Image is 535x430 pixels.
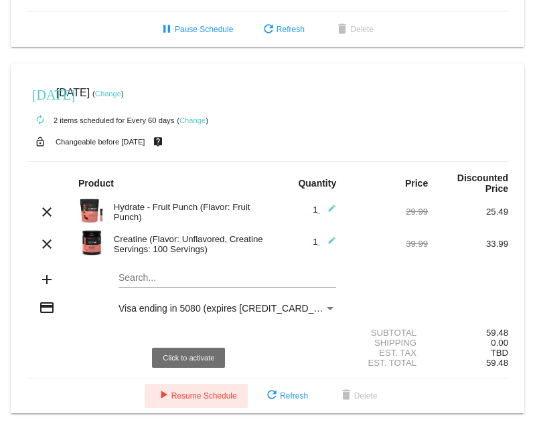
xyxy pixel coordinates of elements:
span: 59.48 [486,358,508,368]
div: Shipping [348,338,428,348]
mat-icon: delete [334,22,350,38]
mat-icon: pause [159,22,175,38]
span: Refresh [264,391,308,401]
span: 1 [313,205,336,215]
div: 59.48 [428,328,508,338]
small: ( ) [177,116,208,124]
strong: Discounted Price [457,173,508,194]
mat-icon: refresh [260,22,277,38]
div: 29.99 [348,207,428,217]
mat-icon: [DATE] [32,86,48,102]
mat-icon: clear [39,236,55,252]
img: Image-1-Carousel-Creatine-100S-1000x1000-1.png [78,229,105,256]
button: Pause Schedule [148,17,244,41]
div: 33.99 [428,239,508,249]
div: 25.49 [428,207,508,217]
button: Refresh [253,384,319,408]
strong: Product [78,178,114,189]
input: Search... [119,273,336,284]
mat-icon: refresh [264,388,280,404]
div: Est. Total [348,358,428,368]
button: Delete [327,384,388,408]
span: 1 [313,237,336,247]
mat-select: Payment Method [119,303,336,314]
span: 0.00 [491,338,508,348]
small: Changeable before [DATE] [56,138,145,146]
button: Refresh [250,17,315,41]
button: Resume Schedule [145,384,248,408]
mat-icon: clear [39,204,55,220]
small: 2 items scheduled for Every 60 days [27,116,174,124]
span: Delete [334,25,374,34]
img: Image-1-Hydrate-1S-FP-BAGPACKET-1000x1000-1.png [78,197,105,224]
span: Delete [338,391,378,401]
mat-icon: edit [320,204,336,220]
span: Refresh [260,25,305,34]
span: TBD [491,348,508,358]
div: Hydrate - Fruit Punch (Flavor: Fruit Punch) [107,202,268,222]
div: Creatine (Flavor: Unflavored, Creatine Servings: 100 Servings) [107,234,268,254]
mat-icon: live_help [150,133,166,150]
mat-icon: play_arrow [155,388,171,404]
span: Resume Schedule [155,391,237,401]
strong: Price [405,178,428,189]
span: Visa ending in 5080 (expires [CREDIT_CARD_DATA]) [119,303,343,314]
mat-icon: add [39,272,55,288]
a: Change [95,90,121,98]
mat-icon: edit [320,236,336,252]
small: ( ) [92,90,124,98]
div: Est. Tax [348,348,428,358]
div: 39.99 [348,239,428,249]
button: Delete [323,17,384,41]
mat-icon: credit_card [39,300,55,316]
strong: Quantity [298,178,336,189]
mat-icon: autorenew [32,112,48,128]
a: Change [179,116,206,124]
span: Pause Schedule [159,25,233,34]
mat-icon: delete [338,388,354,404]
mat-icon: lock_open [32,133,48,150]
div: Subtotal [348,328,428,338]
